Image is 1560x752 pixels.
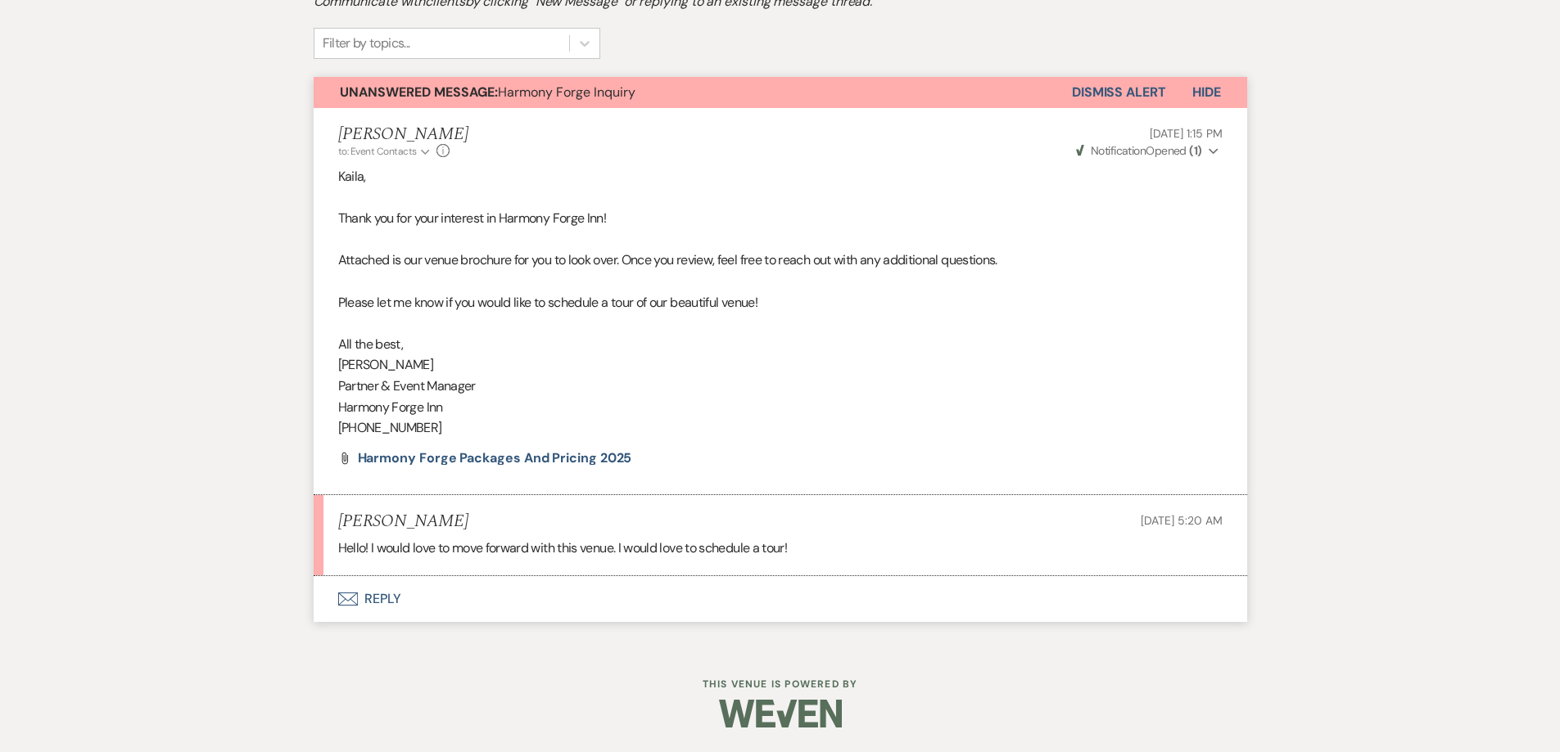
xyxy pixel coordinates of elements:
[338,251,997,268] span: Attached is our venue brochure for you to look over. Once you review, feel free to reach out with...
[338,417,1223,439] p: [PHONE_NUMBER]
[338,124,468,145] h5: [PERSON_NAME]
[1091,143,1146,158] span: Notification
[338,376,1223,397] p: Partner & Event Manager
[338,166,1223,187] p: Kaila,
[338,335,404,353] span: All the best,
[1150,126,1222,141] span: [DATE] 1:15 PM
[1166,77,1247,108] button: Hide
[1189,143,1201,158] strong: ( 1 )
[338,397,1223,418] p: Harmony Forge Inn
[340,83,635,101] span: Harmony Forge Inquiry
[719,685,842,742] img: Weven Logo
[1074,142,1223,160] button: NotificationOpened (1)
[1141,513,1222,528] span: [DATE] 5:20 AM
[338,294,757,311] span: Please let me know if you would like to schedule a tour of our beautiful venue!
[338,145,417,158] span: to: Event Contacts
[1072,77,1166,108] button: Dismiss Alert
[1076,143,1202,158] span: Opened
[358,449,632,466] span: Harmony Forge Packages and Pricing 2025
[323,34,410,53] div: Filter by topics...
[338,209,607,227] span: Thank you for your interest in Harmony Forge Inn!
[338,354,1223,376] p: [PERSON_NAME]
[314,77,1072,108] button: Unanswered Message:Harmony Forge Inquiry
[1192,83,1221,101] span: Hide
[314,576,1247,622] button: Reply
[338,511,468,532] h5: [PERSON_NAME]
[338,538,1223,559] p: Hello! I would love to move forward with this venue. I would love to schedule a tour!
[358,452,632,465] a: Harmony Forge Packages and Pricing 2025
[338,144,432,159] button: to: Event Contacts
[340,83,498,101] strong: Unanswered Message:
